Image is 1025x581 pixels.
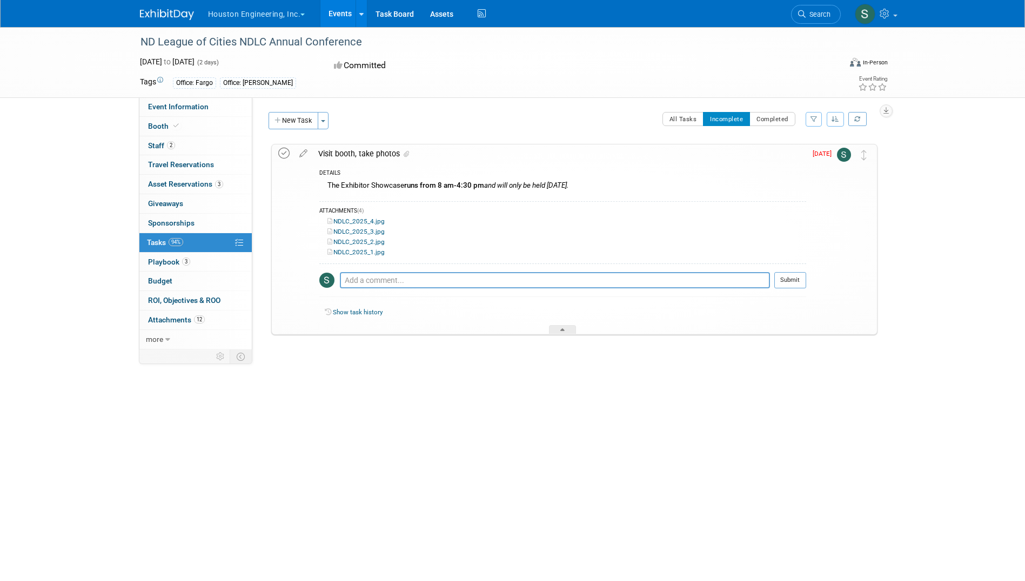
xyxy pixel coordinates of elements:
[813,150,837,157] span: [DATE]
[148,276,172,285] span: Budget
[777,56,888,72] div: Event Format
[148,141,175,150] span: Staff
[196,59,219,66] span: (2 days)
[140,9,194,20] img: ExhibitDay
[269,112,318,129] button: New Task
[858,76,887,82] div: Event Rating
[139,291,252,310] a: ROI, Objectives & ROO
[703,112,750,126] button: Incomplete
[148,315,205,324] span: Attachments
[319,169,806,179] div: DETAILS
[139,97,252,116] a: Event Information
[404,181,484,189] b: runs from 8 am-4:30 pm
[139,330,252,349] a: more
[837,148,851,162] img: Shawn Mistelski
[220,77,296,89] div: Office: [PERSON_NAME]
[147,238,183,247] span: Tasks
[862,58,888,67] div: In-Person
[139,272,252,290] a: Budget
[749,112,795,126] button: Completed
[194,315,205,323] span: 12
[167,141,175,149] span: 2
[139,194,252,213] a: Giveaways
[139,214,252,233] a: Sponsorships
[139,253,252,272] a: Playbook3
[173,123,179,129] i: Booth reservation complete
[357,208,364,214] span: (4)
[148,219,195,227] span: Sponsorships
[791,5,841,24] a: Search
[333,308,383,316] a: Show task history
[662,112,704,126] button: All Tasks
[148,122,181,130] span: Booth
[148,102,209,111] span: Event Information
[319,179,806,195] div: The Exhibitor Showcase
[327,248,385,256] a: NDLC_2025_1.jpg
[806,10,830,18] span: Search
[850,58,861,67] img: Format-Inperson.png
[148,199,183,208] span: Giveaways
[139,136,252,155] a: Staff2
[182,258,190,266] span: 3
[484,181,568,189] i: and will only be held [DATE].
[230,349,252,364] td: Toggle Event Tabs
[319,273,334,288] img: Shawn Mistelski
[162,57,172,66] span: to
[148,180,223,188] span: Asset Reservations
[148,296,220,305] span: ROI, Objectives & ROO
[169,238,183,246] span: 94%
[294,149,313,159] a: edit
[146,335,163,344] span: more
[327,228,385,235] a: NDLC_2025_3.jpg
[137,32,825,52] div: ND League of Cities NDLC Annual Conference
[313,144,806,163] div: Visit booth, take photos
[173,77,216,89] div: Office: Fargo
[327,217,385,225] a: NDLC_2025_4.jpg
[327,238,385,246] a: NDLC_2025_2.jpg
[139,117,252,136] a: Booth
[855,4,875,24] img: Shawn Mistelski
[331,56,570,75] div: Committed
[148,258,190,266] span: Playbook
[139,311,252,329] a: Attachments12
[848,112,867,126] a: Refresh
[140,57,195,66] span: [DATE] [DATE]
[211,349,230,364] td: Personalize Event Tab Strip
[139,175,252,194] a: Asset Reservations3
[319,207,806,216] div: ATTACHMENTS
[139,155,252,174] a: Travel Reservations
[139,233,252,252] a: Tasks94%
[140,76,163,89] td: Tags
[215,180,223,188] span: 3
[148,160,214,169] span: Travel Reservations
[774,272,806,288] button: Submit
[861,150,867,160] i: Move task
